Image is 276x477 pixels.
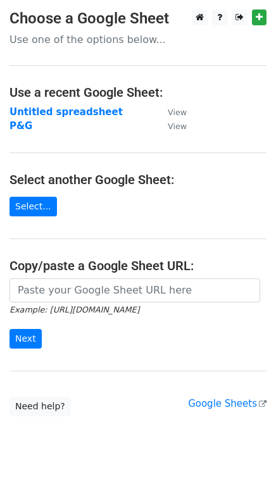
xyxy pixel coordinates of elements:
[9,172,267,187] h4: Select another Google Sheet:
[168,108,187,117] small: View
[9,33,267,46] p: Use one of the options below...
[9,120,32,132] a: P&G
[9,197,57,216] a: Select...
[9,106,123,118] a: Untitled spreadsheet
[155,106,187,118] a: View
[188,398,267,409] a: Google Sheets
[168,121,187,131] small: View
[9,258,267,273] h4: Copy/paste a Google Sheet URL:
[9,305,139,314] small: Example: [URL][DOMAIN_NAME]
[9,85,267,100] h4: Use a recent Google Sheet:
[9,329,42,349] input: Next
[9,9,267,28] h3: Choose a Google Sheet
[9,278,260,302] input: Paste your Google Sheet URL here
[155,120,187,132] a: View
[9,397,71,416] a: Need help?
